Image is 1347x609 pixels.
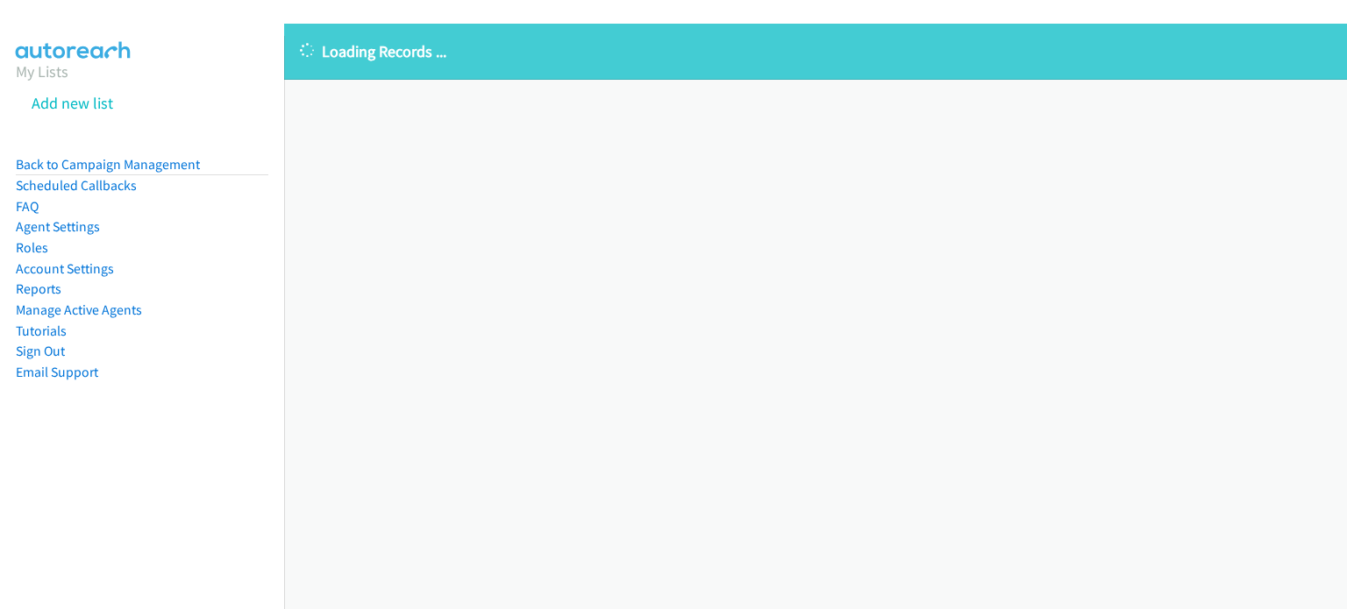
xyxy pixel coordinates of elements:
a: Agent Settings [16,218,100,235]
a: Tutorials [16,322,67,339]
a: Back to Campaign Management [16,156,200,173]
a: Roles [16,239,48,256]
a: Account Settings [16,260,114,277]
a: Add new list [32,93,113,113]
a: Sign Out [16,343,65,359]
a: FAQ [16,198,39,215]
a: Manage Active Agents [16,301,142,318]
a: Scheduled Callbacks [16,177,137,194]
a: Reports [16,280,61,297]
a: My Lists [16,61,68,81]
p: Loading Records ... [300,39,1331,63]
a: Email Support [16,364,98,380]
